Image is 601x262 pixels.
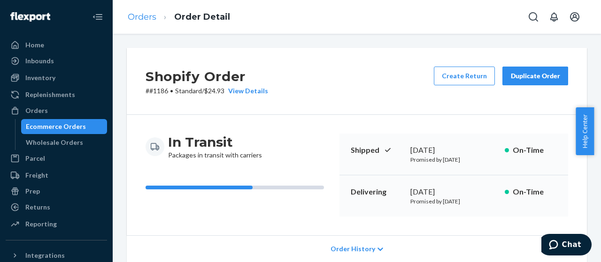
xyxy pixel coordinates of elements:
[331,244,375,254] span: Order History
[25,187,40,196] div: Prep
[26,138,83,147] div: Wholesale Orders
[25,171,48,180] div: Freight
[410,187,497,197] div: [DATE]
[6,37,107,52] a: Home
[513,145,557,156] p: On-Time
[541,234,592,257] iframe: Opens a widget where you can chat to one of our agents
[6,200,107,215] a: Returns
[6,151,107,166] a: Parcel
[25,73,55,82] div: Inventory
[21,119,108,134] a: Ecommerce Orders
[524,7,543,26] button: Open Search Box
[6,87,107,102] a: Replenishments
[25,219,57,229] div: Reporting
[25,40,44,50] div: Home
[410,197,497,205] p: Promised by [DATE]
[565,7,584,26] button: Open account menu
[6,168,107,183] a: Freight
[25,154,45,163] div: Parcel
[21,135,108,150] a: Wholesale Orders
[502,67,568,85] button: Duplicate Order
[168,134,262,160] div: Packages in transit with carriers
[128,12,156,22] a: Orders
[25,202,50,212] div: Returns
[6,103,107,118] a: Orders
[88,7,107,26] button: Close Navigation
[26,122,86,131] div: Ecommerce Orders
[146,67,268,86] h2: Shopify Order
[120,3,238,31] ol: breadcrumbs
[10,12,50,22] img: Flexport logo
[6,70,107,85] a: Inventory
[168,134,262,150] h3: In Transit
[25,56,54,66] div: Inbounds
[351,145,403,156] p: Shipped
[576,107,594,155] button: Help Center
[25,251,65,260] div: Integrations
[6,184,107,199] a: Prep
[146,86,268,96] p: # #1186 / $24.93
[175,87,202,95] span: Standard
[410,145,497,156] div: [DATE]
[351,187,403,197] p: Delivering
[434,67,495,85] button: Create Return
[410,156,497,164] p: Promised by [DATE]
[545,7,563,26] button: Open notifications
[25,106,48,115] div: Orders
[510,71,560,81] div: Duplicate Order
[25,90,75,99] div: Replenishments
[513,187,557,197] p: On-Time
[224,86,268,96] button: View Details
[170,87,173,95] span: •
[6,217,107,232] a: Reporting
[6,53,107,68] a: Inbounds
[174,12,230,22] a: Order Detail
